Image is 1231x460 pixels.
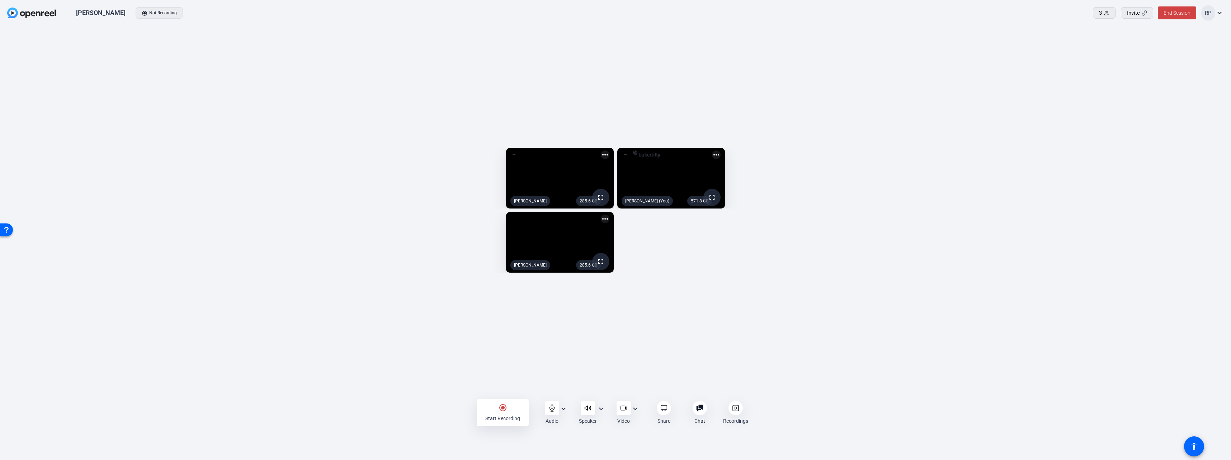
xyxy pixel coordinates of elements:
[617,417,630,425] div: Video
[1201,5,1215,21] div: RP
[631,404,640,413] mat-icon: expand_more
[76,9,126,17] div: [PERSON_NAME]
[485,415,520,422] div: Start Recording
[546,417,558,425] div: Audio
[596,193,605,202] mat-icon: fullscreen
[601,215,609,223] mat-icon: more_horiz
[1099,9,1102,17] span: 3
[7,8,56,18] img: OpenReel logo
[723,417,748,425] div: Recordings
[712,150,721,159] mat-icon: more_horiz
[499,403,507,412] mat-icon: radio_button_checked
[1093,7,1116,19] button: 3
[510,260,550,270] div: [PERSON_NAME]
[597,404,605,413] mat-icon: expand_more
[708,193,716,202] mat-icon: fullscreen
[622,196,673,206] div: [PERSON_NAME] (You)
[1190,442,1198,451] mat-icon: accessibility
[657,417,670,425] div: Share
[576,260,601,270] div: 285.6 GB
[1158,6,1196,19] button: End Session
[1164,10,1190,16] span: End Session
[601,150,609,159] mat-icon: more_horiz
[1121,7,1153,19] button: Invite
[510,196,550,206] div: [PERSON_NAME]
[633,150,660,158] img: logo
[576,196,601,206] div: 285.6 GB
[694,417,705,425] div: Chat
[559,404,568,413] mat-icon: expand_more
[687,196,712,206] div: 571.8 GB
[1127,9,1140,17] span: Invite
[579,417,597,425] div: Speaker
[596,257,605,266] mat-icon: fullscreen
[1215,9,1224,17] mat-icon: expand_more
